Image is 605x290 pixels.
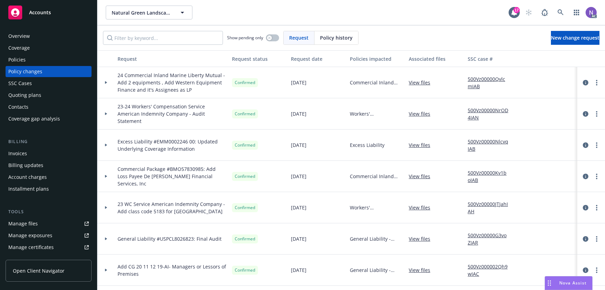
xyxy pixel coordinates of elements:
[581,141,590,149] a: circleInformation
[545,276,554,290] div: Drag to move
[6,230,92,241] a: Manage exposures
[554,6,568,19] a: Search
[468,55,514,63] div: SSC case #
[6,54,92,65] a: Policies
[350,79,403,86] span: Commercial Inland Marine
[8,172,47,183] div: Account charges
[112,9,172,16] span: Natural Green Landscape Inc.
[593,172,601,181] a: more
[235,80,255,86] span: Confirmed
[6,3,92,22] a: Accounts
[6,31,92,42] a: Overview
[350,235,403,242] span: General Liability - General Liability w/ Employee Benefits Liability
[103,31,223,45] input: Filter by keyword...
[97,192,115,223] div: Toggle Row Expanded
[468,232,514,246] a: 500Vz00000G3voZIAR
[6,148,92,159] a: Invoices
[291,266,306,274] span: [DATE]
[465,50,517,67] button: SSC case #
[8,218,38,229] div: Manage files
[586,7,597,18] img: photo
[6,254,92,265] a: Manage claims
[6,101,92,113] a: Contacts
[409,110,436,117] a: View files
[8,113,60,124] div: Coverage gap analysis
[409,141,436,149] a: View files
[8,31,30,42] div: Overview
[6,113,92,124] a: Coverage gap analysis
[593,204,601,212] a: more
[6,208,92,215] div: Tools
[538,6,552,19] a: Report a Bug
[291,141,306,149] span: [DATE]
[409,266,436,274] a: View files
[115,50,229,67] button: Request
[409,173,436,180] a: View files
[559,280,587,286] span: Nova Assist
[409,235,436,242] a: View files
[570,6,584,19] a: Switch app
[118,138,226,152] span: Excess Liability #EMM0002246 00: Updated Underlying Coverage Information
[320,34,353,41] span: Policy history
[6,218,92,229] a: Manage files
[118,200,226,215] span: 23 WC Service American Indemnity Company - Add class code 5183 for [GEOGRAPHIC_DATA]
[232,55,285,63] div: Request status
[593,266,601,274] a: more
[6,66,92,77] a: Policy changes
[347,50,406,67] button: Policies impacted
[291,235,306,242] span: [DATE]
[593,235,601,243] a: more
[350,55,403,63] div: Policies impacted
[291,110,306,117] span: [DATE]
[8,90,41,101] div: Quoting plans
[593,78,601,87] a: more
[8,66,42,77] div: Policy changes
[593,110,601,118] a: more
[97,67,115,98] div: Toggle Row Expanded
[118,235,222,242] span: General Liability #USPCL8026823: Final Audit
[118,263,226,277] span: Add CG 20 11 12 19-AI- Managers or Lessors of Premises
[468,107,514,121] a: 500Vz00000NrOD4IAN
[8,78,32,89] div: SSC Cases
[118,72,226,93] span: 24 Commercial Inland Marine Liberty Mutual - Add 2 equipments , Add Western Equipment Finance and...
[235,267,255,273] span: Confirmed
[513,7,520,13] div: 17
[409,55,462,63] div: Associated files
[409,79,436,86] a: View files
[8,101,28,113] div: Contacts
[6,42,92,53] a: Coverage
[409,204,436,211] a: View files
[235,205,255,211] span: Confirmed
[97,161,115,192] div: Toggle Row Expanded
[235,111,255,117] span: Confirmed
[6,160,92,171] a: Billing updates
[581,110,590,118] a: circleInformation
[350,173,403,180] span: Commercial Inland Marine
[468,75,514,90] a: 500Vz00000QvlcmIAB
[593,141,601,149] a: more
[8,242,54,253] div: Manage certificates
[468,138,514,152] a: 500Vz00000NlcvqIAB
[350,141,384,149] span: Excess Liability
[289,34,309,41] span: Request
[8,54,26,65] div: Policies
[13,267,64,274] span: Open Client Navigator
[235,173,255,180] span: Confirmed
[6,138,92,145] div: Billing
[6,172,92,183] a: Account charges
[97,98,115,130] div: Toggle Row Expanded
[106,6,192,19] button: Natural Green Landscape Inc.
[118,103,226,125] span: 23-24 Workers' Compensation Service American Indemnity Company - Audit Statement
[97,223,115,255] div: Toggle Row Expanded
[6,242,92,253] a: Manage certificates
[468,200,514,215] a: 500Vz00000JTJahIAH
[545,276,593,290] button: Nova Assist
[291,173,306,180] span: [DATE]
[8,230,52,241] div: Manage exposures
[118,165,226,187] span: Commercial Package #BMO57830985: Add Loss Payee De [PERSON_NAME] Financial Services, Inc
[227,35,263,41] span: Show pending only
[581,172,590,181] a: circleInformation
[8,254,43,265] div: Manage claims
[581,78,590,87] a: circleInformation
